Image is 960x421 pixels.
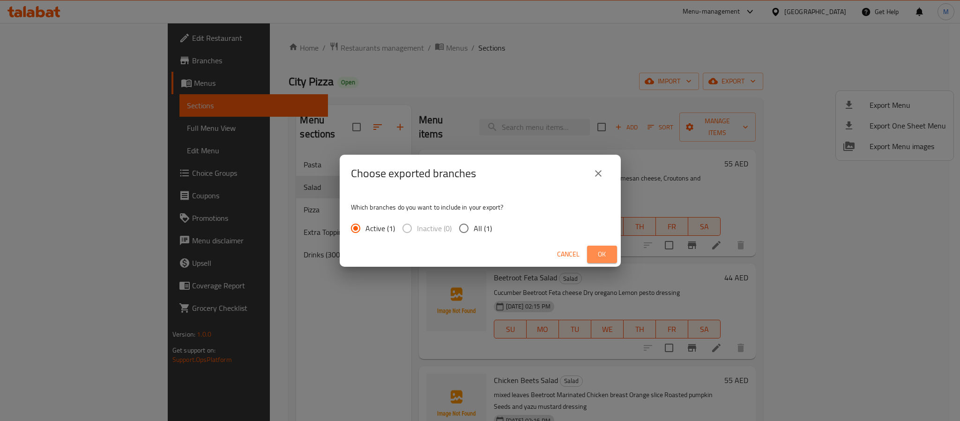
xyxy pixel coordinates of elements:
[351,166,476,181] h2: Choose exported branches
[553,246,583,263] button: Cancel
[351,203,610,212] p: Which branches do you want to include in your export?
[587,162,610,185] button: close
[417,223,452,234] span: Inactive (0)
[587,246,617,263] button: Ok
[595,248,610,260] span: Ok
[365,223,395,234] span: Active (1)
[474,223,492,234] span: All (1)
[557,248,580,260] span: Cancel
